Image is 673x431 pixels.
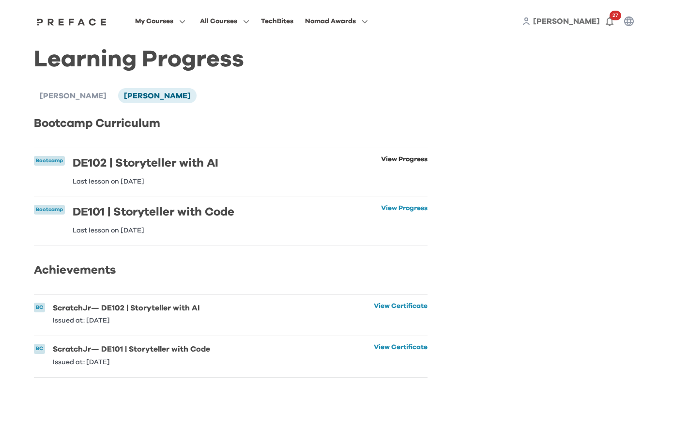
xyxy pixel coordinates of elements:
p: Bootcamp [36,206,63,214]
span: 27 [610,11,621,20]
span: All Courses [200,15,237,27]
p: Last lesson on [DATE] [73,227,234,234]
a: View Certificate [374,344,428,365]
p: BC [36,345,43,353]
h2: Bootcamp Curriculum [34,115,428,132]
a: View Progress [381,156,428,185]
div: TechBites [261,15,293,27]
a: Preface Logo [34,17,109,25]
p: Issued at: [DATE] [53,317,199,324]
button: Nomad Awards [302,15,371,28]
span: My Courses [135,15,173,27]
img: Preface Logo [34,18,109,26]
p: Last lesson on [DATE] [73,178,218,185]
button: All Courses [197,15,252,28]
h6: DE101 | Storyteller with Code [73,205,234,219]
a: [PERSON_NAME] [533,15,600,27]
p: Bootcamp [36,157,63,165]
span: [PERSON_NAME] [40,92,107,100]
span: Nomad Awards [305,15,356,27]
a: View Certificate [374,303,428,324]
span: [PERSON_NAME] [124,92,191,100]
h1: Learning Progress [34,54,428,65]
h6: ScratchJr — DE101 | Storyteller with Code [53,344,210,354]
h2: Achievements [34,262,428,279]
a: View Progress [381,205,428,234]
button: 27 [600,12,619,31]
button: My Courses [132,15,188,28]
h6: DE102 | Storyteller with AI [73,156,218,170]
h6: ScratchJr — DE102 | Storyteller with AI [53,303,199,313]
p: BC [36,304,43,312]
span: [PERSON_NAME] [533,17,600,25]
p: Issued at: [DATE] [53,359,210,366]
